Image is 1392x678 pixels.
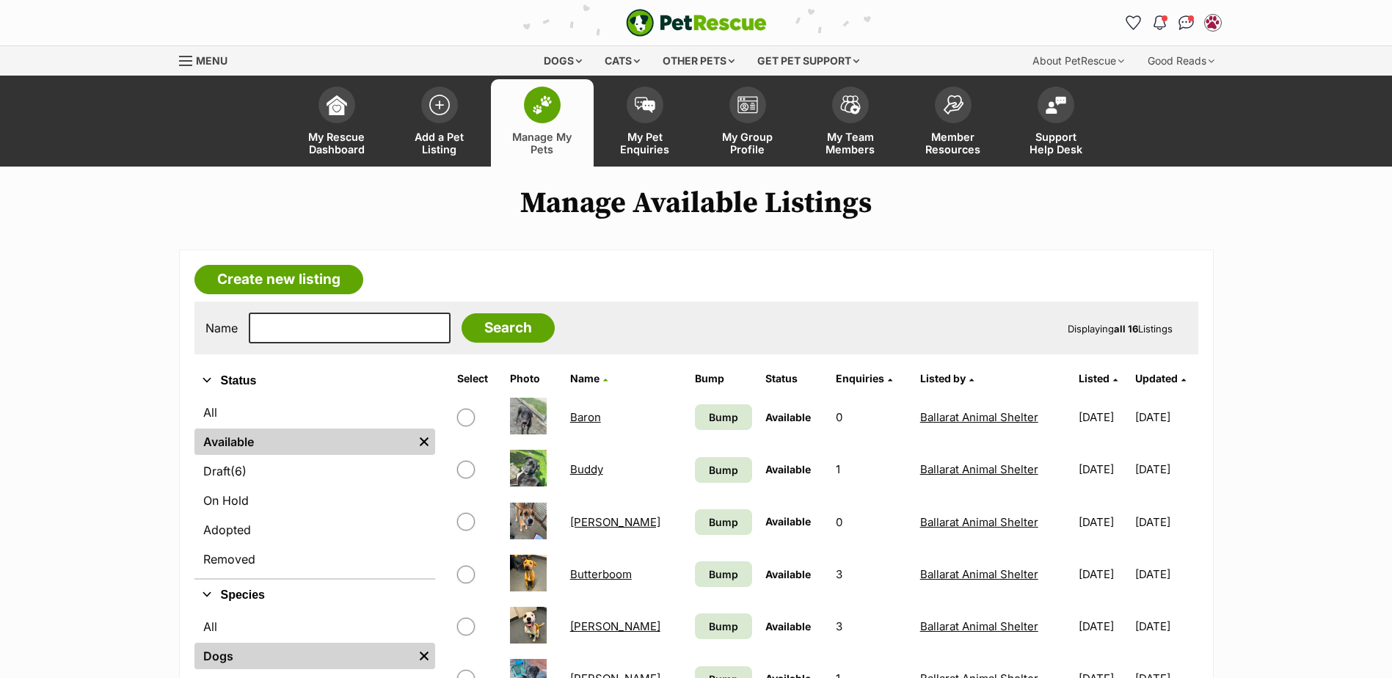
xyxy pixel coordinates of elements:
td: [DATE] [1135,444,1196,495]
a: Butterboom [570,567,632,581]
div: Cats [594,46,650,76]
a: Adopted [194,517,435,543]
span: Support Help Desk [1023,131,1089,156]
td: [DATE] [1073,392,1134,442]
span: Bump [709,566,738,582]
span: Bump [709,619,738,634]
img: dashboard-icon-eb2f2d2d3e046f16d808141f083e7271f6b2e854fb5c12c21221c1fb7104beca.svg [327,95,347,115]
span: Listed by [920,372,966,384]
a: My Team Members [799,79,902,167]
span: Available [765,463,811,475]
img: manage-my-pets-icon-02211641906a0b7f246fdf0571729dbe1e7629f14944591b6c1af311fb30b64b.svg [532,95,553,114]
td: 0 [830,392,912,442]
span: My Pet Enquiries [612,131,678,156]
a: Conversations [1175,11,1198,34]
img: member-resources-icon-8e73f808a243e03378d46382f2149f9095a855e16c252ad45f914b54edf8863c.svg [943,95,963,114]
input: Search [462,313,555,343]
img: chat-41dd97257d64d25036548639549fe6c8038ab92f7586957e7f3b1b290dea8141.svg [1178,15,1194,30]
span: Available [765,515,811,528]
img: notifications-46538b983faf8c2785f20acdc204bb7945ddae34d4c08c2a6579f10ce5e182be.svg [1154,15,1165,30]
span: Listed [1079,372,1109,384]
span: translation missing: en.admin.listings.index.attributes.enquiries [836,372,884,384]
span: Updated [1135,372,1178,384]
span: (6) [230,462,247,480]
th: Photo [504,367,563,390]
div: Get pet support [747,46,870,76]
td: 0 [830,497,912,547]
a: Ballarat Animal Shelter [920,619,1038,633]
a: [PERSON_NAME] [570,515,660,529]
span: Add a Pet Listing [407,131,473,156]
td: 3 [830,549,912,599]
button: Status [194,371,435,390]
a: All [194,399,435,426]
a: Baron [570,410,601,424]
div: Status [194,396,435,578]
a: Draft [194,458,435,484]
button: Species [194,586,435,605]
img: team-members-icon-5396bd8760b3fe7c0b43da4ab00e1e3bb1a5d9ba89233759b79545d2d3fc5d0d.svg [840,95,861,114]
a: Ballarat Animal Shelter [920,515,1038,529]
a: Menu [179,46,238,73]
div: Good Reads [1137,46,1225,76]
a: Bump [695,561,752,587]
a: All [194,613,435,640]
img: add-pet-listing-icon-0afa8454b4691262ce3f59096e99ab1cd57d4a30225e0717b998d2c9b9846f56.svg [429,95,450,115]
a: On Hold [194,487,435,514]
a: Available [194,429,413,455]
a: Add a Pet Listing [388,79,491,167]
button: My account [1201,11,1225,34]
img: group-profile-icon-3fa3cf56718a62981997c0bc7e787c4b2cf8bcc04b72c1350f741eb67cf2f40e.svg [737,96,758,114]
a: Bump [695,457,752,483]
a: My Group Profile [696,79,799,167]
a: Listed [1079,372,1118,384]
a: Favourites [1122,11,1145,34]
a: Create new listing [194,265,363,294]
a: Dogs [194,643,413,669]
a: Ballarat Animal Shelter [920,410,1038,424]
td: [DATE] [1073,444,1134,495]
td: [DATE] [1073,497,1134,547]
div: Other pets [652,46,745,76]
strong: all 16 [1114,323,1138,335]
a: Bump [695,509,752,535]
a: Buddy [570,462,603,476]
span: Name [570,372,600,384]
span: Member Resources [920,131,986,156]
ul: Account quick links [1122,11,1225,34]
span: Displaying Listings [1068,323,1173,335]
a: Remove filter [413,643,435,669]
span: Available [765,411,811,423]
span: My Rescue Dashboard [304,131,370,156]
a: Removed [194,546,435,572]
td: [DATE] [1073,601,1134,652]
td: [DATE] [1135,601,1196,652]
a: Enquiries [836,372,892,384]
img: help-desk-icon-fdf02630f3aa405de69fd3d07c3f3aa587a6932b1a1747fa1d2bba05be0121f9.svg [1046,96,1066,114]
img: Ballarat Animal Shelter profile pic [1206,15,1220,30]
a: [PERSON_NAME] [570,619,660,633]
button: Notifications [1148,11,1172,34]
a: Ballarat Animal Shelter [920,567,1038,581]
td: [DATE] [1073,549,1134,599]
a: Remove filter [413,429,435,455]
a: Bump [695,404,752,430]
a: My Pet Enquiries [594,79,696,167]
span: Bump [709,462,738,478]
td: 3 [830,601,912,652]
a: PetRescue [626,9,767,37]
th: Status [759,367,828,390]
label: Name [205,321,238,335]
a: Support Help Desk [1005,79,1107,167]
span: Available [765,620,811,633]
span: My Group Profile [715,131,781,156]
span: Available [765,568,811,580]
td: 1 [830,444,912,495]
a: Listed by [920,372,974,384]
a: Updated [1135,372,1186,384]
th: Bump [689,367,758,390]
div: About PetRescue [1022,46,1134,76]
a: Name [570,372,608,384]
img: logo-e224e6f780fb5917bec1dbf3a21bbac754714ae5b6737aabdf751b685950b380.svg [626,9,767,37]
span: Bump [709,409,738,425]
